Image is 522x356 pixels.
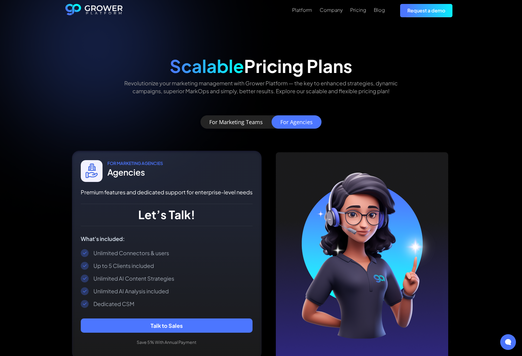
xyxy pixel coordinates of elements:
[107,166,163,178] div: Agencies
[280,119,313,125] div: For Agencies
[350,7,366,13] div: Pricing
[93,288,169,295] div: Unlimited AI Analysis included
[93,262,154,269] div: Up to 5 Clients included
[81,188,253,196] p: Premium features and dedicated support for enterprise-level needs
[374,6,385,14] a: Blog
[81,340,253,345] div: Save 5% With Annual Payment
[374,7,385,13] div: Blog
[320,7,343,13] div: Company
[93,300,134,308] div: Dedicated CSM
[170,55,244,77] span: Scalable
[320,6,343,14] a: Company
[93,249,169,257] div: Unlimited Connectors & users
[292,6,312,14] a: Platform
[81,211,253,218] div: Let’s Talk!
[114,79,408,94] p: Revolutionize your marketing management with Grower Platform — the key to enhanced strategies, dy...
[81,236,253,242] div: What's included:
[81,318,253,333] a: Talk to Sales
[292,7,312,13] div: Platform
[170,55,352,77] div: Pricing Plans
[107,160,163,166] div: for MARKETING AGENCIES
[65,4,123,17] a: home
[209,119,263,125] div: For Marketing Teams
[400,4,452,17] a: Request a demo
[350,6,366,14] a: Pricing
[93,275,174,282] div: Unlimited AI Content Strategies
